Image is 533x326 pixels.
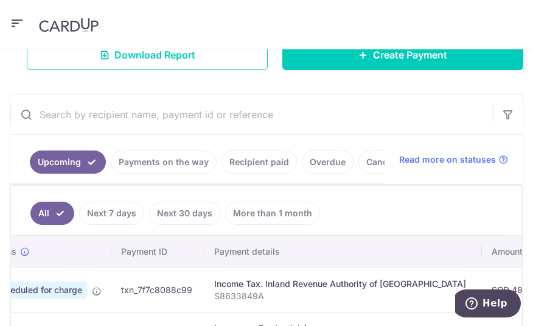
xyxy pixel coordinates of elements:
input: Search by recipient name, payment id or reference [10,95,493,134]
a: Next 7 days [79,202,144,225]
a: All [30,202,74,225]
img: CardUp [39,18,99,32]
th: Payment ID [111,236,204,268]
iframe: Opens a widget where you can find more information [455,289,521,320]
a: Payments on the way [111,151,217,174]
a: Next 30 days [149,202,220,225]
p: S8633849A [214,290,472,302]
span: Download Report [114,48,195,62]
a: Read more on statuses [399,154,508,166]
a: Upcoming [30,151,106,174]
span: Amount [492,246,523,258]
span: Create Payment [373,48,447,62]
a: Overdue [302,151,354,174]
th: Payment details [204,236,482,268]
a: Cancelled [358,151,416,174]
td: txn_7f7c8088c99 [111,268,204,312]
span: Read more on statuses [399,154,496,166]
a: Create Payment [282,40,523,70]
a: Recipient paid [221,151,297,174]
a: Download Report [27,40,268,70]
div: Income Tax. Inland Revenue Authority of [GEOGRAPHIC_DATA] [214,278,472,290]
a: More than 1 month [225,202,320,225]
